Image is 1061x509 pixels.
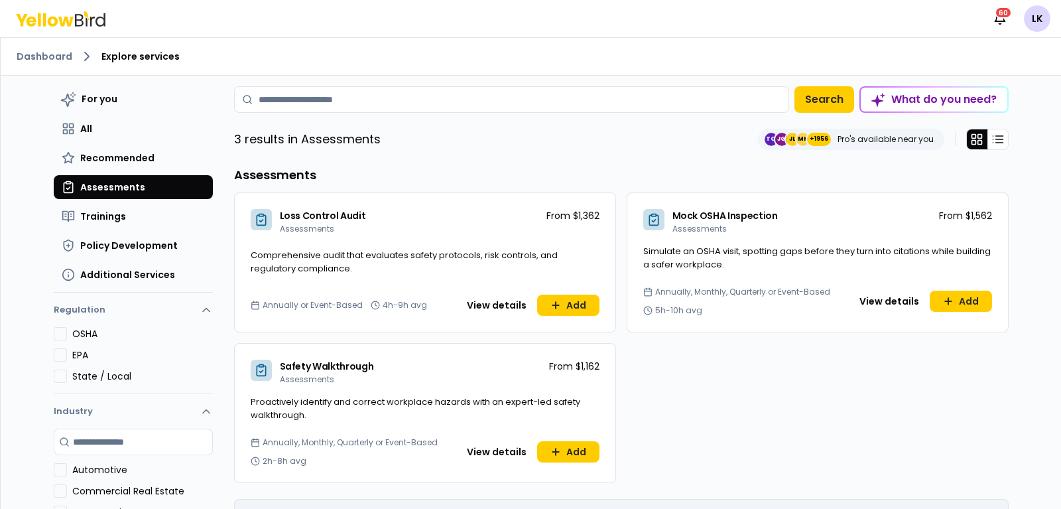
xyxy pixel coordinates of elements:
[655,305,702,316] span: 5h-10h avg
[54,146,213,170] button: Recommended
[930,291,992,312] button: Add
[17,50,72,63] a: Dashboard
[54,117,213,141] button: All
[54,298,213,327] button: Regulation
[459,441,534,463] button: View details
[643,245,991,271] span: Simulate an OSHA visit, spotting gaps before they turn into citations while building a safer work...
[796,133,810,146] span: MH
[17,48,1045,64] nav: breadcrumb
[280,209,366,222] span: Loss Control Audit
[838,134,934,145] p: Pro's available near you
[263,300,363,311] span: Annually or Event-Based
[54,86,213,111] button: For you
[54,204,213,228] button: Trainings
[80,268,175,281] span: Additional Services
[672,223,727,234] span: Assessments
[987,5,1013,32] button: 60
[251,396,580,421] span: Proactively identify and correct workplace hazards with an expert-led safety walkthrough.
[54,394,213,429] button: Industry
[54,234,213,257] button: Policy Development
[775,133,788,146] span: JG
[72,484,213,498] label: Commercial Real Estate
[54,327,213,394] div: Regulation
[537,295,599,316] button: Add
[459,295,534,316] button: View details
[54,263,213,287] button: Additional Services
[80,210,126,223] span: Trainings
[851,291,927,312] button: View details
[794,86,854,113] button: Search
[546,209,599,222] p: From $1,362
[280,360,374,373] span: Safety Walkthrough
[672,209,778,222] span: Mock OSHA Inspection
[859,86,1009,113] button: What do you need?
[80,181,145,194] span: Assessments
[80,239,178,252] span: Policy Development
[280,223,334,234] span: Assessments
[765,133,778,146] span: TC
[54,175,213,199] button: Assessments
[263,456,306,467] span: 2h-8h avg
[234,130,381,149] p: 3 results in Assessments
[861,88,1007,111] div: What do you need?
[251,249,558,275] span: Comprehensive audit that evaluates safety protocols, risk controls, and regulatory compliance.
[383,300,427,311] span: 4h-9h avg
[72,348,213,362] label: EPA
[810,133,828,146] span: +1956
[72,463,213,476] label: Automotive
[101,50,180,63] span: Explore services
[1024,5,1050,32] span: LK
[82,92,117,106] span: For you
[280,374,334,385] span: Assessments
[939,209,992,222] p: From $1,562
[80,122,92,135] span: All
[786,133,799,146] span: JL
[655,287,830,297] span: Annually, Monthly, Quarterly or Event-Based
[80,151,155,165] span: Recommended
[537,441,599,463] button: Add
[549,360,599,373] p: From $1,162
[72,370,213,383] label: State / Local
[72,327,213,340] label: OSHA
[995,7,1012,19] div: 60
[234,166,1009,184] h3: Assessments
[263,437,438,448] span: Annually, Monthly, Quarterly or Event-Based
